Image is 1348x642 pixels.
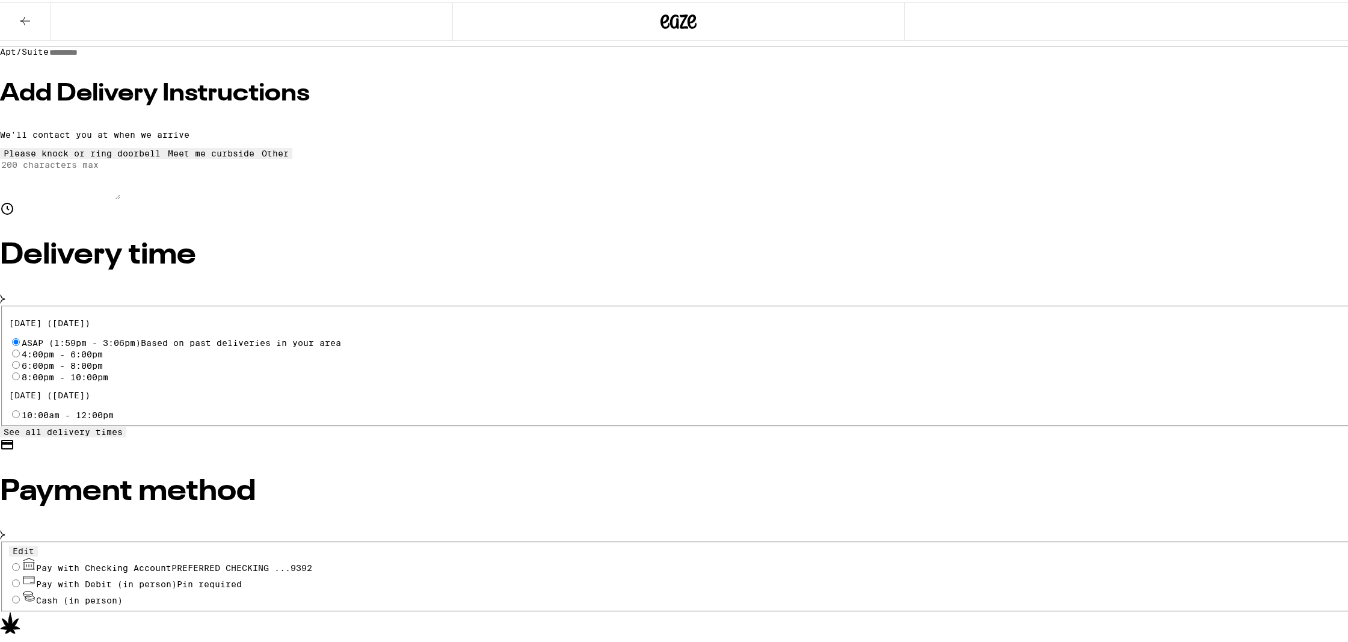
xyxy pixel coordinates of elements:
button: Meet me curbside [164,146,258,156]
button: Edit [9,543,38,554]
span: See all delivery times [4,425,123,434]
span: Pay with Debit (in person) [36,577,177,587]
span: ASAP (1:59pm - 3:06pm) [22,336,341,345]
label: 6:00pm - 8:00pm [22,359,103,368]
span: Pay with Checking Account [36,561,312,570]
span: Cash (in person) [36,593,123,603]
span: PREFERRED CHECKING ...9392 [171,561,312,570]
span: Pin required [177,577,242,587]
label: 4:00pm - 6:00pm [22,347,103,357]
span: Based on past deliveries in your area [141,336,341,345]
div: Meet me curbside [168,146,254,156]
label: 8:00pm - 10:00pm [22,370,108,380]
label: 10:00am - 12:00pm [22,408,114,418]
div: Please knock or ring doorbell [4,146,161,156]
button: Other [258,146,292,156]
div: Other [262,146,289,156]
